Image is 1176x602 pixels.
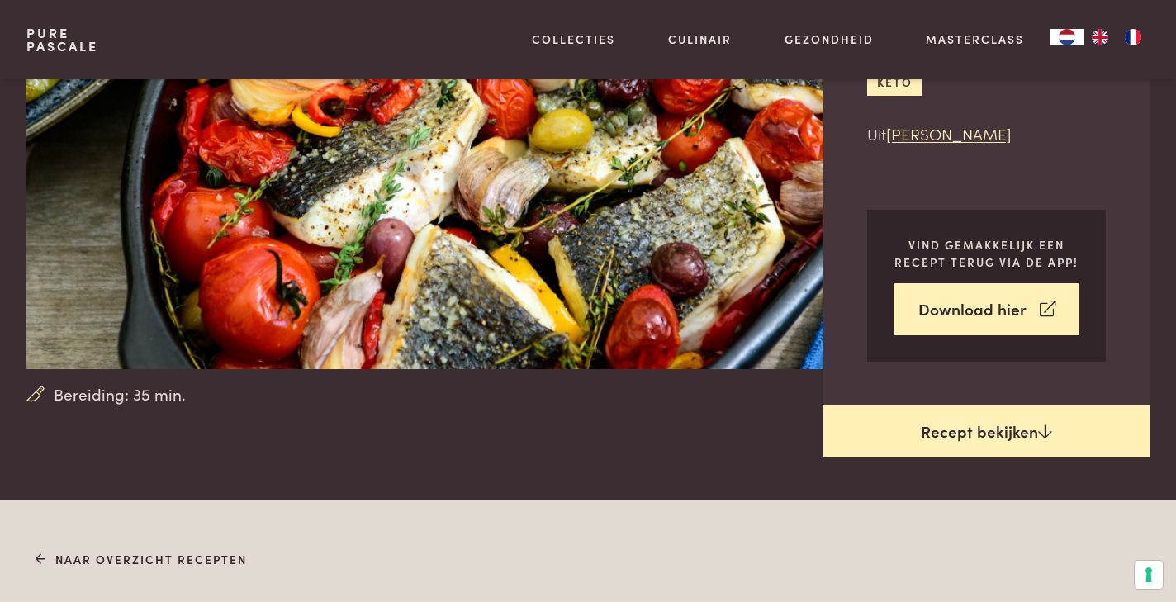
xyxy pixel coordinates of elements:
a: keto [867,69,922,96]
a: Naar overzicht recepten [36,551,248,568]
a: Culinair [668,31,732,48]
aside: Language selected: Nederlands [1050,29,1150,45]
a: Masterclass [926,31,1024,48]
a: Recept bekijken [823,405,1150,458]
a: Collecties [532,31,615,48]
button: Uw voorkeuren voor toestemming voor trackingtechnologieën [1135,561,1163,589]
a: [PERSON_NAME] [886,122,1012,145]
p: Vind gemakkelijk een recept terug via de app! [894,236,1079,270]
a: Download hier [894,283,1079,335]
a: Gezondheid [785,31,874,48]
a: NL [1050,29,1084,45]
a: FR [1117,29,1150,45]
a: EN [1084,29,1117,45]
a: PurePascale [26,26,98,53]
span: Bereiding: 35 min. [54,382,186,406]
ul: Language list [1084,29,1150,45]
p: Uit [867,122,1106,146]
div: Language [1050,29,1084,45]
